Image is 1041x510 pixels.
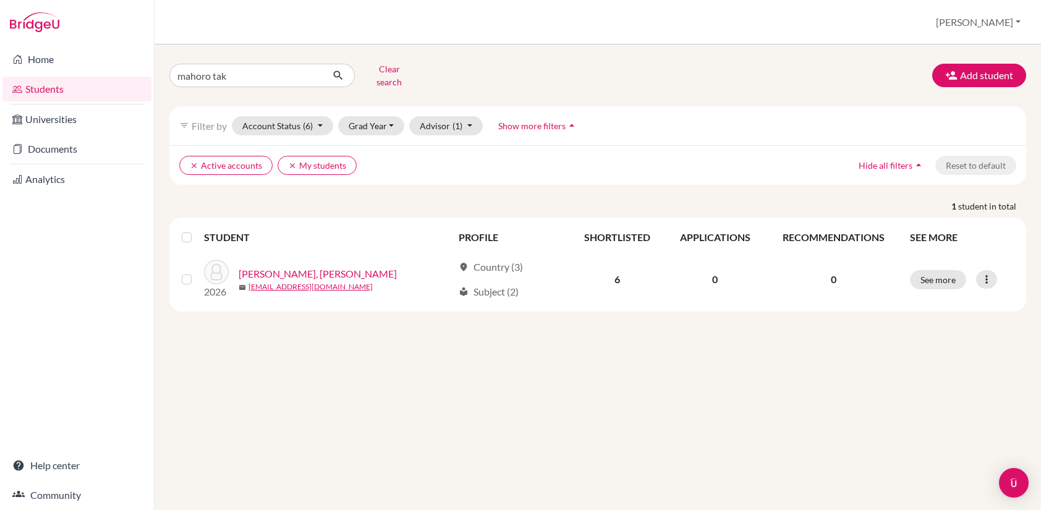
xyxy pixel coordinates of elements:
[773,272,895,287] p: 0
[958,200,1026,213] span: student in total
[935,156,1016,175] button: Reset to default
[665,252,765,307] td: 0
[249,281,373,292] a: [EMAIL_ADDRESS][DOMAIN_NAME]
[2,167,151,192] a: Analytics
[169,64,323,87] input: Find student by name...
[278,156,357,175] button: clearMy students
[765,223,903,252] th: RECOMMENDATIONS
[288,161,297,170] i: clear
[459,260,523,274] div: Country (3)
[932,64,1026,87] button: Add student
[951,200,958,213] strong: 1
[239,266,397,281] a: [PERSON_NAME], [PERSON_NAME]
[570,252,665,307] td: 6
[10,12,59,32] img: Bridge-U
[453,121,462,131] span: (1)
[204,284,229,299] p: 2026
[204,260,229,284] img: TAKEUCHI, Mahoro
[232,116,333,135] button: Account Status(6)
[570,223,665,252] th: SHORTLISTED
[566,119,578,132] i: arrow_drop_up
[930,11,1026,34] button: [PERSON_NAME]
[409,116,483,135] button: Advisor(1)
[903,223,1021,252] th: SEE MORE
[912,159,925,171] i: arrow_drop_up
[2,107,151,132] a: Universities
[2,483,151,508] a: Community
[859,160,912,171] span: Hide all filters
[192,120,227,132] span: Filter by
[498,121,566,131] span: Show more filters
[459,284,519,299] div: Subject (2)
[488,116,588,135] button: Show more filtersarrow_drop_up
[355,59,423,91] button: Clear search
[303,121,313,131] span: (6)
[2,77,151,101] a: Students
[999,468,1029,498] div: Open Intercom Messenger
[2,137,151,161] a: Documents
[451,223,570,252] th: PROFILE
[204,223,451,252] th: STUDENT
[910,270,966,289] button: See more
[179,121,189,130] i: filter_list
[2,453,151,478] a: Help center
[459,262,469,272] span: location_on
[459,287,469,297] span: local_library
[2,47,151,72] a: Home
[179,156,273,175] button: clearActive accounts
[239,284,246,291] span: mail
[665,223,765,252] th: APPLICATIONS
[338,116,405,135] button: Grad Year
[848,156,935,175] button: Hide all filtersarrow_drop_up
[190,161,198,170] i: clear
